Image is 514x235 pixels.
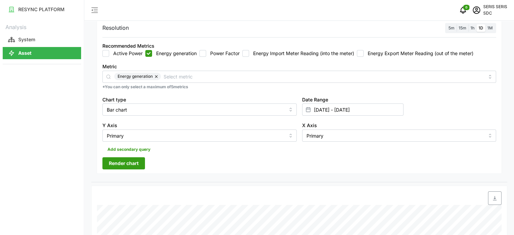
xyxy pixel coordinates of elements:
[3,22,81,31] p: Analysis
[102,122,117,129] label: Y Axis
[302,130,496,142] input: Select X axis
[470,25,474,30] span: 1h
[102,157,145,169] button: Render chart
[479,25,483,30] span: 1D
[102,42,154,50] div: Recommended Metrics
[18,50,31,56] p: Asset
[18,36,35,43] p: System
[102,24,129,32] p: Resolution
[109,158,139,169] span: Render chart
[102,130,297,142] input: Select Y axis
[249,50,354,57] label: Energy Import Meter Reading (into the meter)
[102,63,117,70] label: Metric
[102,84,496,90] p: *You can only select a maximum of 5 metrics
[206,50,240,57] label: Power Factor
[465,5,467,10] span: 0
[483,4,507,10] p: SERIS SERIS
[102,144,155,155] button: Add secondary query
[164,73,484,80] input: Select metric
[3,46,81,60] a: Asset
[3,33,81,46] button: System
[364,50,473,57] label: Energy Export Meter Reading (out of the meter)
[18,6,65,13] p: RESYNC PLATFORM
[3,47,81,59] button: Asset
[456,3,470,17] button: notifications
[448,25,455,30] span: 5m
[109,50,143,57] label: Active Power
[91,17,507,182] div: Settings
[152,50,197,57] label: Energy generation
[3,3,81,16] button: RESYNC PLATFORM
[459,25,466,30] span: 15m
[302,122,317,129] label: X Axis
[102,103,297,116] input: Select chart type
[107,145,150,154] span: Add secondary query
[118,73,153,80] span: Energy generation
[302,96,328,103] label: Date Range
[102,96,126,103] label: Chart type
[302,103,403,116] input: Select date range
[483,10,507,17] p: SDC
[470,3,483,17] button: schedule
[487,25,493,30] span: 1M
